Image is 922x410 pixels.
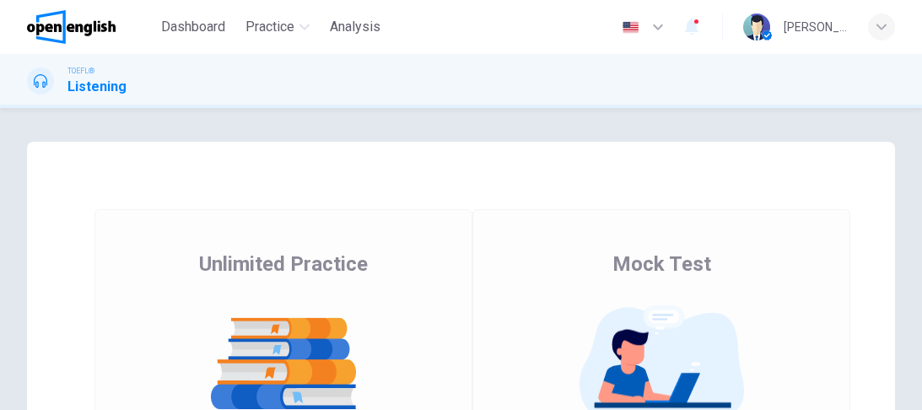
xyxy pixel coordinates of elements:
[154,12,232,42] button: Dashboard
[161,17,225,37] span: Dashboard
[612,251,711,278] span: Mock Test
[330,17,380,37] span: Analysis
[743,13,770,40] img: Profile picture
[323,12,387,42] button: Analysis
[239,12,316,42] button: Practice
[620,21,641,34] img: en
[784,17,848,37] div: [PERSON_NAME]
[245,17,294,37] span: Practice
[27,10,154,44] a: OpenEnglish logo
[27,10,116,44] img: OpenEnglish logo
[67,77,127,97] h1: Listening
[199,251,368,278] span: Unlimited Practice
[67,65,94,77] span: TOEFL®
